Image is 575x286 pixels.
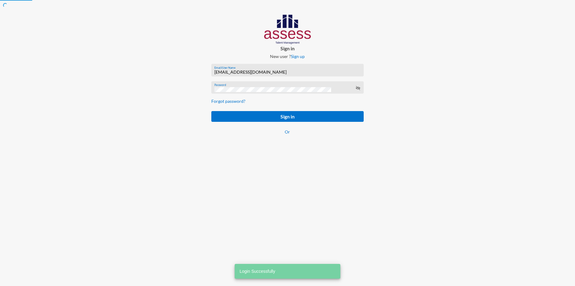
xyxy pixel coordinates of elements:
img: AssessLogoo.svg [264,15,311,44]
p: Or [211,129,364,134]
a: Sign up [291,54,305,59]
span: Login Successfully [240,268,275,274]
p: Sign in [206,45,369,51]
p: New user ? [206,54,369,59]
input: Email/User Name [214,70,360,75]
a: Forgot password? [211,99,245,104]
button: Sign in [211,111,364,122]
